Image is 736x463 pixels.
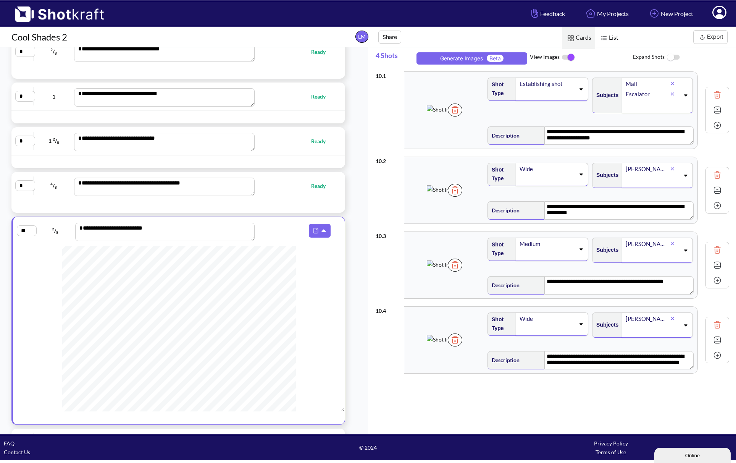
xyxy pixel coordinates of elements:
[376,153,400,165] div: 10 . 2
[592,169,618,181] span: Subjects
[376,68,400,80] div: 10 . 1
[55,51,57,55] span: 8
[448,184,462,197] img: Trash Icon
[427,260,459,269] img: Shot Image
[712,89,723,100] img: Trash Icon
[488,238,512,260] span: Shot Type
[489,439,732,448] div: Privacy Policy
[712,120,723,131] img: Add Icon
[712,319,723,330] img: Trash Icon
[712,185,723,196] img: Expand Icon
[560,49,577,65] img: ToggleOn Icon
[311,137,333,146] span: Ready
[50,181,53,186] span: 4
[654,446,732,463] iframe: chat widget
[488,164,512,185] span: Shot Type
[488,129,520,142] span: Description
[488,204,520,217] span: Description
[519,164,575,174] div: Wide
[55,185,57,189] span: 8
[712,244,723,256] img: Trash Icon
[427,185,459,194] img: Shot Image
[712,275,723,286] img: Add Icon
[488,354,520,366] span: Description
[36,92,72,101] span: 1
[427,105,459,114] img: Shot Image
[519,79,575,89] div: Establishing shot
[311,226,321,236] img: Pdf Icon
[697,32,707,42] img: Export Icon
[625,79,671,89] div: Mall
[448,333,462,346] img: Trash Icon
[665,49,682,66] img: ToggleOff Icon
[56,230,58,235] span: 8
[519,314,575,324] div: Wide
[4,449,30,455] a: Contact Us
[427,335,459,344] img: Shot Image
[448,104,462,117] img: Trash Icon
[247,443,489,452] span: © 2024
[53,137,55,141] span: 2
[36,45,72,58] span: /
[578,3,634,24] a: My Projects
[592,319,618,331] span: Subjects
[592,244,618,256] span: Subjects
[448,259,462,272] img: Trash Icon
[625,89,671,99] div: Escalator
[50,47,53,52] span: 2
[311,92,333,101] span: Ready
[488,279,520,291] span: Description
[712,169,723,181] img: Trash Icon
[355,31,368,43] span: LM
[376,68,729,153] div: 10.1Shot ImageTrash IconShot TypeEstablishing shotSubjectsMallEscalatorDescription**** **** **** ...
[562,27,595,49] span: Cards
[4,440,15,447] a: FAQ
[311,47,333,56] span: Ready
[37,225,73,237] span: /
[36,135,72,147] span: 1 /
[592,89,618,102] span: Subjects
[625,164,671,174] div: [PERSON_NAME]
[633,49,736,66] span: Expand Shots
[712,350,723,361] img: Add Icon
[488,78,512,100] span: Shot Type
[376,228,400,240] div: 10 . 3
[530,49,633,65] span: View Images
[625,314,671,324] div: [PERSON_NAME]
[311,181,333,190] span: Ready
[642,3,699,24] a: New Project
[376,47,414,68] span: 4 Shots
[712,259,723,271] img: Expand Icon
[57,140,59,145] span: 8
[625,239,671,249] div: [PERSON_NAME]
[529,7,540,20] img: Hand Icon
[595,27,622,49] span: List
[376,303,400,315] div: 10 . 4
[584,7,597,20] img: Home Icon
[52,227,54,231] span: 2
[599,33,609,43] img: List Icon
[529,9,565,18] span: Feedback
[488,313,512,335] span: Shot Type
[519,239,575,249] div: Medium
[693,30,728,44] button: Export
[566,33,576,43] img: Card Icon
[712,200,723,211] img: Add Icon
[416,52,527,65] button: Generate ImagesBeta
[378,31,401,44] button: Share
[712,334,723,346] img: Expand Icon
[36,180,72,192] span: /
[712,104,723,116] img: Expand Icon
[648,7,661,20] img: Add Icon
[487,55,504,62] span: Beta
[489,448,732,457] div: Terms of Use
